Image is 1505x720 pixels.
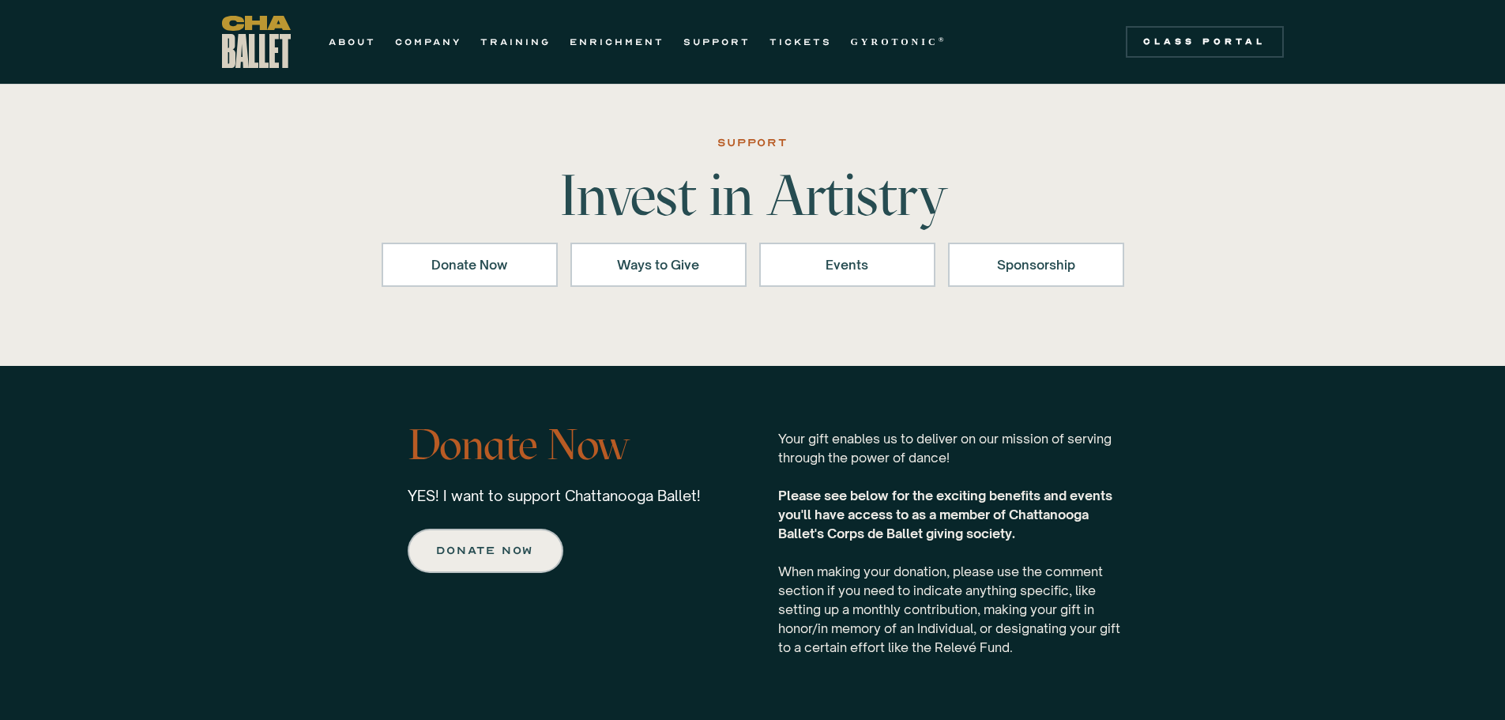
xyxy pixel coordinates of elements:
a: GYROTONIC® [851,32,947,51]
a: Donate now [408,529,563,573]
a: TICKETS [769,32,832,51]
a: SUPPORT [683,32,751,51]
a: Sponsorship [948,243,1124,287]
a: ENRICHMENT [570,32,664,51]
div: Sponsorship [969,255,1104,274]
strong: GYROTONIC [851,36,939,47]
div: Ways to Give [591,255,726,274]
div: SUPPORT [717,134,788,153]
a: ABOUT [329,32,376,51]
a: Ways to Give [570,243,747,287]
a: TRAINING [480,32,551,51]
a: home [222,16,291,68]
h1: Invest in Artistry [506,167,999,224]
div: Class Portal [1135,36,1274,48]
a: Events [759,243,935,287]
div: Events [780,255,915,274]
a: Class Portal [1126,26,1284,58]
a: COMPANY [395,32,461,51]
strong: Please see below for the exciting benefits and events you'll have access to as a member of Chatta... [778,488,1112,541]
sup: ® [939,36,947,43]
div: Donate Now [402,255,537,274]
p: Your gift enables us to deliver on our mission of serving through the power of dance! ‍ When maki... [778,413,1124,657]
a: Donate Now [382,243,558,287]
h3: Donate Now [408,413,701,477]
p: YES! I want to support Chattanooga Ballet! [408,486,701,505]
div: Donate now [438,541,533,560]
